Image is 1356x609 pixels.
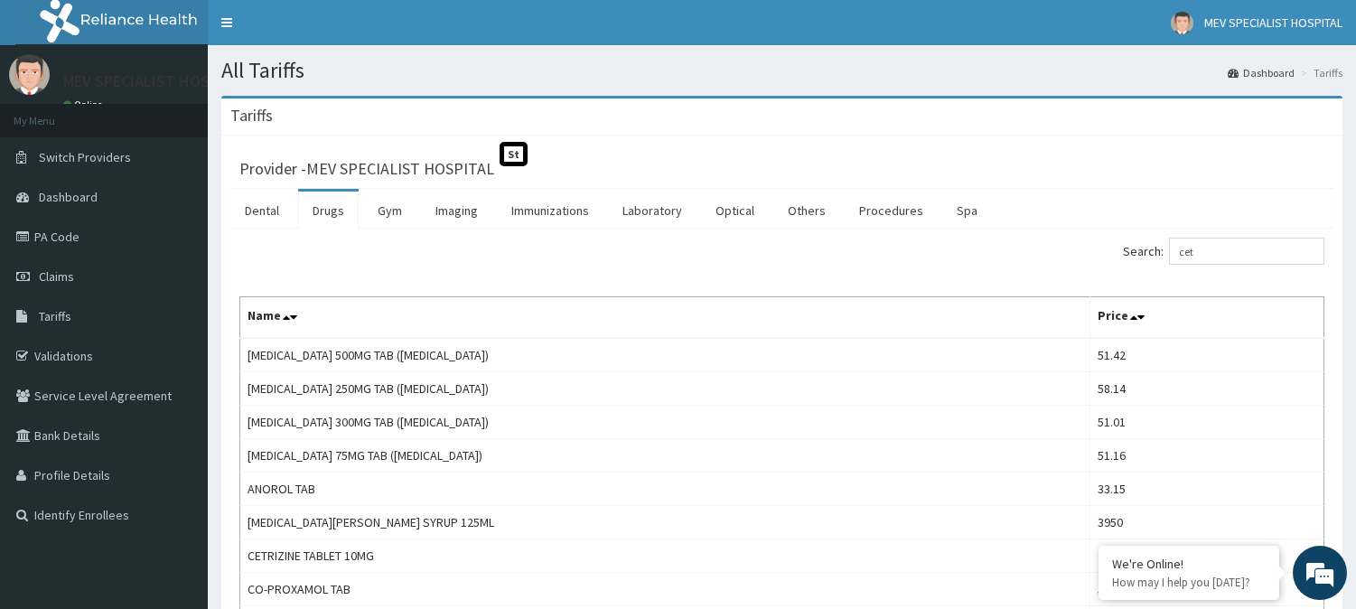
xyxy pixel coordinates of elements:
a: Drugs [298,192,359,230]
input: Search: [1169,238,1324,265]
span: Tariffs [39,308,71,324]
td: [MEDICAL_DATA] 300MG TAB ([MEDICAL_DATA]) [240,406,1090,439]
span: St [500,142,528,166]
td: 33.15 [1090,473,1324,506]
h3: Tariffs [230,108,273,124]
td: 51.16 [1090,439,1324,473]
h1: All Tariffs [221,59,1342,82]
td: [MEDICAL_DATA] 250MG TAB ([MEDICAL_DATA]) [240,372,1090,406]
td: CETRIZINE TABLET 10MG [240,539,1090,573]
td: 51.42 [1090,338,1324,372]
span: MEV SPECIALIST HOSPITAL [1204,14,1342,31]
label: Search: [1123,238,1324,265]
a: Immunizations [497,192,603,230]
a: Dental [230,192,294,230]
td: 51.01 [1090,406,1324,439]
a: Dashboard [1228,65,1295,80]
a: Procedures [845,192,938,230]
div: We're Online! [1112,556,1266,572]
a: Others [773,192,840,230]
th: Price [1090,297,1324,339]
img: User Image [1171,12,1193,34]
td: [MEDICAL_DATA] 75MG TAB ([MEDICAL_DATA]) [240,439,1090,473]
span: Switch Providers [39,149,131,165]
td: 51.87 [1090,573,1324,606]
td: 3950 [1090,506,1324,539]
td: [MEDICAL_DATA][PERSON_NAME] SYRUP 125ML [240,506,1090,539]
a: Online [63,98,107,111]
td: ANOROL TAB [240,473,1090,506]
a: Spa [942,192,992,230]
img: User Image [9,54,50,95]
li: Tariffs [1296,65,1342,80]
a: Imaging [421,192,492,230]
span: Claims [39,268,74,285]
td: [MEDICAL_DATA] 500MG TAB ([MEDICAL_DATA]) [240,338,1090,372]
a: Gym [363,192,416,230]
a: Optical [701,192,769,230]
td: CO-PROXAMOL TAB [240,573,1090,606]
p: MEV SPECIALIST HOSPITAL [63,73,249,89]
a: Laboratory [608,192,697,230]
td: 23.85 [1090,539,1324,573]
p: How may I help you today? [1112,575,1266,590]
th: Name [240,297,1090,339]
td: 58.14 [1090,372,1324,406]
span: Dashboard [39,189,98,205]
h3: Provider - MEV SPECIALIST HOSPITAL [239,161,494,177]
